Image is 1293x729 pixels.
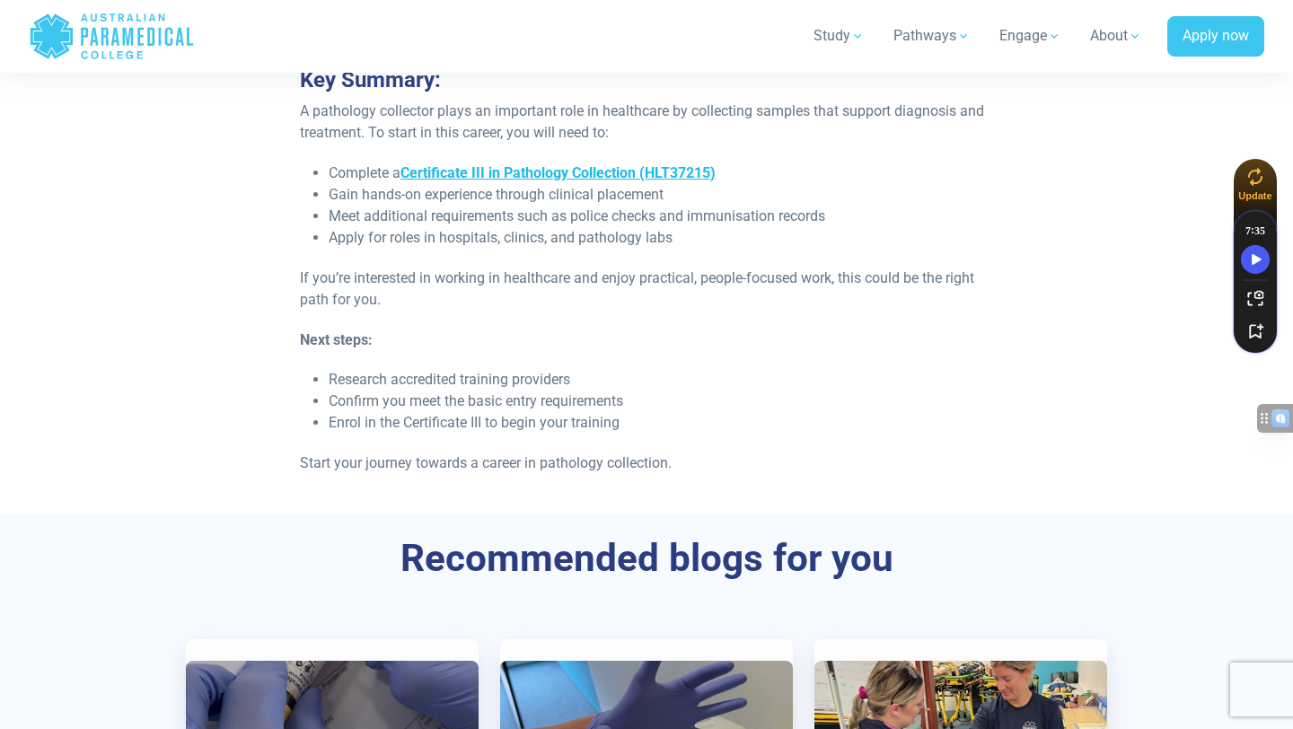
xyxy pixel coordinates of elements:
li: Enrol in the Certificate III to begin your training [329,412,993,434]
a: Engage [989,11,1072,61]
a: Pathways [883,11,981,61]
li: Meet additional requirements such as police checks and immunisation records [329,206,993,227]
h3: Recommended blogs for you [121,536,1172,582]
a: Certificate III in Pathology Collection (HLT37215) [400,164,716,181]
a: Study [803,11,875,61]
li: Gain hands-on experience through clinical placement [329,184,993,206]
li: Confirm you meet the basic entry requirements [329,391,993,412]
p: A pathology collector plays an important role in healthcare by collecting samples that support di... [300,101,993,144]
a: About [1079,11,1153,61]
li: Research accredited training providers [329,369,993,391]
p: Start your journey towards a career in pathology collection. [300,452,993,474]
a: Australian Paramedical College [29,7,195,66]
li: Apply for roles in hospitals, clinics, and pathology labs [329,227,993,249]
h3: Key Summary: [300,67,993,93]
li: Complete a [329,162,993,184]
a: Apply now [1167,16,1264,57]
p: If you’re interested in working in healthcare and enjoy practical, people-focused work, this coul... [300,268,993,311]
strong: Next steps: [300,331,373,348]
